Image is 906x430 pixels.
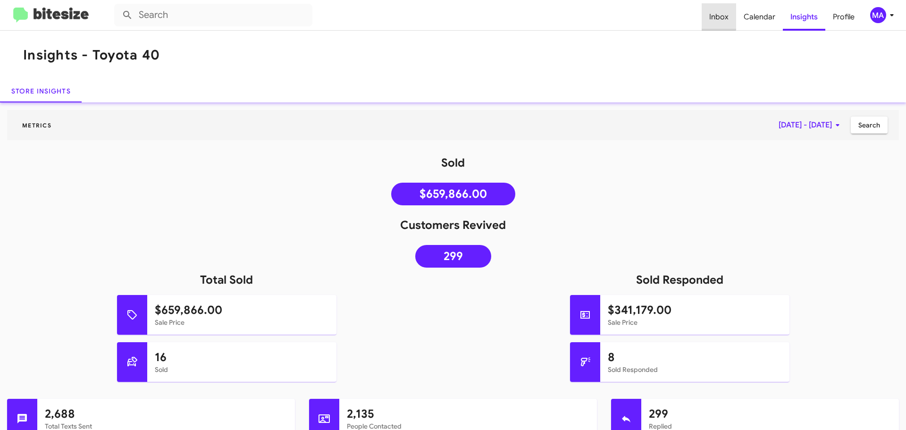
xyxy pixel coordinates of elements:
h1: 2,135 [347,406,589,422]
h1: Insights - Toyota 40 [23,48,160,63]
button: Search [851,117,888,134]
mat-card-subtitle: Sold [155,365,329,374]
h1: 8 [608,350,782,365]
span: 299 [444,252,463,261]
mat-card-subtitle: Sale Price [608,318,782,327]
button: [DATE] - [DATE] [771,117,851,134]
div: MA [870,7,886,23]
mat-card-subtitle: Sale Price [155,318,329,327]
h1: 16 [155,350,329,365]
h1: 2,688 [45,406,287,422]
span: Search [858,117,880,134]
mat-card-subtitle: Sold Responded [608,365,782,374]
a: Calendar [736,3,783,31]
span: $659,866.00 [419,189,487,199]
h1: $341,179.00 [608,303,782,318]
a: Insights [783,3,825,31]
input: Search [114,4,312,26]
a: Profile [825,3,862,31]
h1: $659,866.00 [155,303,329,318]
span: [DATE] - [DATE] [779,117,843,134]
h1: 299 [649,406,891,422]
span: Metrics [15,122,59,129]
button: MA [862,7,896,23]
h1: Sold Responded [453,272,906,287]
a: Inbox [702,3,736,31]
